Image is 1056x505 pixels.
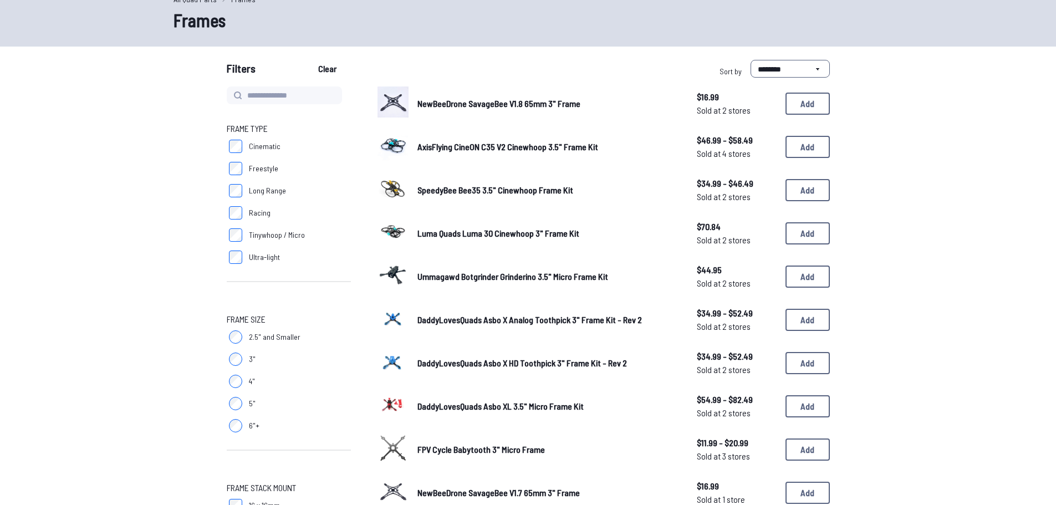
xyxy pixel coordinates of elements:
span: 6"+ [249,420,259,431]
span: DaddyLovesQuads Asbo XL 3.5" Micro Frame Kit [417,401,584,411]
span: 3" [249,354,256,365]
span: Sold at 2 stores [697,406,777,420]
a: image [377,86,409,121]
span: Frame Type [227,122,268,135]
span: SpeedyBee Bee35 3.5" Cinewhoop Frame Kit [417,185,573,195]
span: NewBeeDrone SavageBee V1.8 65mm 3" Frame [417,98,580,109]
span: AxisFlying CineON C35 V2 Cinewhoop 3.5" Frame Kit [417,141,598,152]
input: 2.5" and Smaller [229,330,242,344]
button: Add [785,266,830,288]
a: image [377,432,409,467]
span: 2.5" and Smaller [249,331,300,343]
button: Add [785,222,830,244]
a: image [377,130,409,164]
input: Long Range [229,184,242,197]
span: $34.99 - $52.49 [697,307,777,320]
img: image [377,259,409,290]
a: image [377,216,409,251]
span: DaddyLovesQuads Asbo X HD Toothpick 3" Frame Kit - Rev 2 [417,358,627,368]
span: Sold at 2 stores [697,190,777,203]
span: Sold at 3 stores [697,450,777,463]
a: image [377,389,409,424]
span: Luma Quads Luma 30 Cinewhoop 3" Frame Kit [417,228,579,238]
button: Clear [309,60,346,78]
span: 5" [249,398,256,409]
button: Add [785,136,830,158]
img: image [377,389,409,420]
button: Add [785,179,830,201]
span: Ultra-light [249,252,280,263]
span: $11.99 - $20.99 [697,436,777,450]
input: Ultra-light [229,251,242,264]
button: Add [785,438,830,461]
a: DaddyLovesQuads Asbo XL 3.5" Micro Frame Kit [417,400,679,413]
span: FPV Cycle Babytooth 3" Micro Frame [417,444,545,455]
span: Freestyle [249,163,278,174]
input: 3" [229,353,242,366]
img: image [377,346,409,377]
span: $70.84 [697,220,777,233]
span: Frame Size [227,313,266,326]
a: NewBeeDrone SavageBee V1.8 65mm 3" Frame [417,97,679,110]
a: SpeedyBee Bee35 3.5" Cinewhoop Frame Kit [417,183,679,197]
span: $34.99 - $46.49 [697,177,777,190]
span: Sold at 2 stores [697,233,777,247]
span: Sort by [720,67,742,76]
span: Racing [249,207,271,218]
span: $46.99 - $58.49 [697,134,777,147]
img: image [377,173,409,204]
span: $16.99 [697,480,777,493]
button: Add [785,482,830,504]
span: Tinywhoop / Micro [249,229,305,241]
span: NewBeeDrone SavageBee V1.7 65mm 3" Frame [417,487,580,498]
a: Ummagawd Botgrinder Grinderino 3.5" Micro Frame Kit [417,270,679,283]
span: DaddyLovesQuads Asbo X Analog Toothpick 3" Frame Kit - Rev 2 [417,314,642,325]
a: DaddyLovesQuads Asbo X Analog Toothpick 3" Frame Kit - Rev 2 [417,313,679,327]
a: AxisFlying CineON C35 V2 Cinewhoop 3.5" Frame Kit [417,140,679,154]
span: $34.99 - $52.49 [697,350,777,363]
input: Cinematic [229,140,242,153]
input: Tinywhoop / Micro [229,228,242,242]
a: image [377,259,409,294]
span: 4" [249,376,255,387]
img: image [377,432,409,463]
input: Freestyle [229,162,242,175]
input: Racing [229,206,242,220]
span: Sold at 2 stores [697,320,777,333]
a: DaddyLovesQuads Asbo X HD Toothpick 3" Frame Kit - Rev 2 [417,356,679,370]
a: Luma Quads Luma 30 Cinewhoop 3" Frame Kit [417,227,679,240]
span: $44.95 [697,263,777,277]
span: Filters [227,60,256,82]
select: Sort by [751,60,830,78]
span: Sold at 4 stores [697,147,777,160]
button: Add [785,93,830,115]
span: Frame Stack Mount [227,481,296,494]
img: image [377,216,409,247]
span: $16.99 [697,90,777,104]
input: 6"+ [229,419,242,432]
span: Cinematic [249,141,280,152]
button: Add [785,395,830,417]
input: 4" [229,375,242,388]
a: image [377,173,409,207]
h1: Frames [174,7,883,33]
a: image [377,303,409,337]
a: NewBeeDrone SavageBee V1.7 65mm 3" Frame [417,486,679,499]
span: Sold at 2 stores [697,104,777,117]
a: FPV Cycle Babytooth 3" Micro Frame [417,443,679,456]
span: Sold at 2 stores [697,363,777,376]
span: Sold at 2 stores [697,277,777,290]
a: image [377,346,409,380]
span: $54.99 - $82.49 [697,393,777,406]
button: Add [785,309,830,331]
button: Add [785,352,830,374]
img: image [377,86,409,118]
img: image [377,130,409,161]
input: 5" [229,397,242,410]
img: image [377,303,409,334]
span: Long Range [249,185,286,196]
span: Ummagawd Botgrinder Grinderino 3.5" Micro Frame Kit [417,271,608,282]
